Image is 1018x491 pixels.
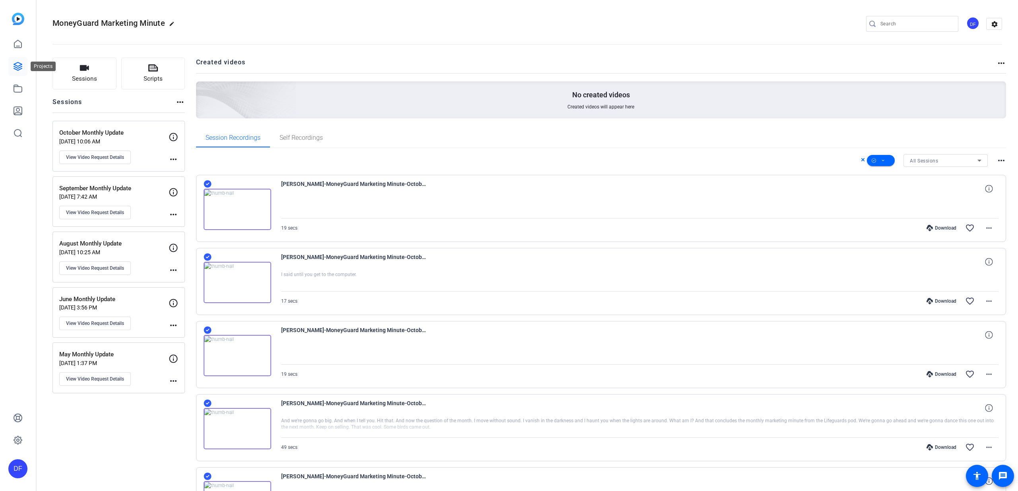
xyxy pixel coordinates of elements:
span: View Video Request Details [66,265,124,271]
span: [PERSON_NAME]-MoneyGuard Marketing Minute-October Monthly Update-1759099229312-webcam [281,252,428,271]
img: blue-gradient.svg [12,13,24,25]
mat-icon: more_horiz [984,296,994,306]
span: 49 secs [281,445,297,450]
p: [DATE] 1:37 PM [59,360,169,366]
span: [PERSON_NAME]-MoneyGuard Marketing Minute-October Monthly Update-1758928982781-webcam [281,398,428,418]
mat-icon: favorite_border [965,369,975,379]
input: Search [880,19,952,29]
p: October Monthly Update [59,128,169,137]
mat-icon: settings [987,18,1002,30]
p: [DATE] 10:25 AM [59,249,169,255]
div: Download [923,225,960,231]
span: View Video Request Details [66,376,124,382]
mat-icon: favorite_border [965,223,975,233]
mat-icon: more_horiz [984,223,994,233]
mat-icon: favorite_border [965,296,975,306]
mat-icon: more_horiz [175,97,185,107]
p: August Monthly Update [59,239,169,248]
span: All Sessions [910,158,938,164]
span: View Video Request Details [66,154,124,160]
div: DF [8,459,27,478]
div: Projects [31,62,56,71]
div: Download [923,444,960,450]
button: View Video Request Details [59,261,131,275]
span: Sessions [72,74,97,83]
p: September Monthly Update [59,184,169,193]
span: 19 secs [281,225,297,231]
img: thumb-nail [204,408,271,449]
span: [PERSON_NAME]-MoneyGuard Marketing Minute-October Monthly Update-1759098493095-webcam [281,325,428,344]
div: DF [966,17,979,30]
span: View Video Request Details [66,320,124,327]
img: thumb-nail [204,262,271,303]
mat-icon: more_horiz [169,265,178,275]
mat-icon: edit [169,21,179,31]
mat-icon: more_horiz [984,443,994,452]
span: [PERSON_NAME]-MoneyGuard Marketing Minute-October Monthly Update-1758928575103-webcam [281,472,428,491]
span: Scripts [144,74,163,83]
mat-icon: more_horiz [984,369,994,379]
span: Session Recordings [206,135,260,141]
span: [PERSON_NAME]-MoneyGuard Marketing Minute-October Monthly Update-1759099457263-webcam [281,179,428,198]
button: Scripts [121,58,185,89]
mat-icon: message [998,471,1008,481]
h2: Created videos [196,58,997,73]
mat-icon: favorite_border [965,443,975,452]
span: 19 secs [281,371,297,377]
mat-icon: accessibility [972,471,982,481]
img: thumb-nail [204,189,271,230]
p: June Monthly Update [59,295,169,304]
mat-icon: more_horiz [169,321,178,330]
mat-icon: more_horiz [997,58,1006,68]
mat-icon: more_horiz [169,210,178,219]
span: 17 secs [281,298,297,304]
mat-icon: more_horiz [169,376,178,386]
p: [DATE] 3:56 PM [59,304,169,311]
ngx-avatar: Dmitri Floyd [966,17,980,31]
button: View Video Request Details [59,317,131,330]
button: Sessions [52,58,117,89]
button: View Video Request Details [59,151,131,164]
p: [DATE] 10:06 AM [59,138,169,145]
button: View Video Request Details [59,206,131,219]
div: Download [923,298,960,304]
h2: Sessions [52,97,82,112]
button: View Video Request Details [59,372,131,386]
span: MoneyGuard Marketing Minute [52,18,165,28]
p: No created videos [572,90,630,100]
div: Download [923,371,960,377]
span: Self Recordings [280,135,323,141]
span: View Video Request Details [66,209,124,216]
mat-icon: more_horiz [169,155,178,164]
p: [DATE] 7:42 AM [59,193,169,200]
p: May Monthly Update [59,350,169,359]
img: thumb-nail [204,335,271,376]
span: Created videos will appear here [567,104,634,110]
img: Creted videos background [107,3,297,175]
mat-icon: more_horiz [997,156,1006,165]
